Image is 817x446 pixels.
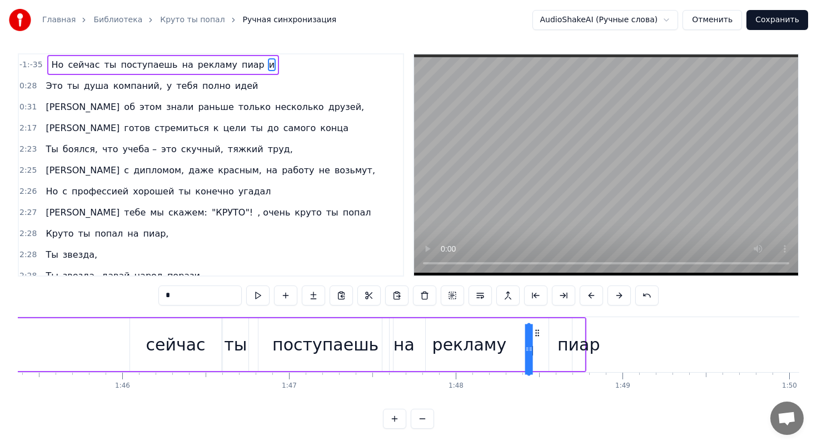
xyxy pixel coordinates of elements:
span: с [123,164,130,177]
div: Открытый чат [770,402,804,435]
span: 2:23 [19,144,37,155]
span: скажем: [167,206,208,219]
span: звезда, [62,248,98,261]
span: 0:28 [19,81,37,92]
div: 1:49 [615,382,630,390]
span: ты [103,58,117,71]
span: порази. [166,269,204,282]
span: сейчас [67,58,101,71]
span: пиар [241,58,266,71]
span: работу [281,164,315,177]
span: тебе [123,206,147,219]
span: что [101,143,119,156]
span: раньше [197,101,235,113]
span: конечно [194,185,235,198]
div: и [524,337,535,362]
span: знали [165,101,195,113]
span: [PERSON_NAME] [44,101,121,113]
span: круто [293,206,322,219]
span: душа [83,79,110,92]
a: Главная [42,14,76,26]
span: у [166,79,173,92]
span: "КРУТО"! [211,206,254,219]
span: 2:26 [19,186,37,197]
span: звезда, [62,269,98,282]
span: готов [123,122,151,134]
span: дипломом, [132,164,185,177]
span: об [123,101,136,113]
div: сейчас [146,332,205,357]
div: 1:47 [282,382,297,390]
span: Но [44,185,59,198]
span: 2:28 [19,270,37,282]
span: тяжкий [227,143,265,156]
span: ты [325,206,340,219]
span: [PERSON_NAME] [44,164,121,177]
a: Круто ты попал [160,14,225,26]
span: на [126,227,140,240]
span: на [181,58,194,71]
span: 2:27 [19,207,37,218]
span: 2:17 [19,123,37,134]
span: боялся, [62,143,99,156]
div: 1:50 [782,382,797,390]
button: Отменить [683,10,742,30]
span: ты [250,122,264,134]
span: даже [187,164,215,177]
span: Ручная синхронизация [243,14,337,26]
span: красным, [217,164,263,177]
span: поступаешь [119,58,178,71]
span: попал [342,206,372,219]
img: youka [9,9,31,31]
span: хорошей [132,185,175,198]
span: компаний, [112,79,163,92]
span: скучный, [180,143,225,156]
span: -1:-35 [19,59,43,71]
button: Сохранить [746,10,808,30]
span: , очень [256,206,291,219]
span: с [61,185,68,198]
span: самого [282,122,317,134]
span: попал [94,227,124,240]
span: Ты [44,269,59,282]
span: не [318,164,331,177]
span: к [212,122,220,134]
span: учеба – [121,143,158,156]
span: ты [66,79,81,92]
nav: breadcrumb [42,14,336,26]
span: 2:28 [19,249,37,260]
span: угадал [237,185,272,198]
span: ты [77,227,92,240]
span: народ [133,269,164,282]
div: ты [224,332,247,357]
span: 0:31 [19,102,37,113]
div: 1:48 [449,382,464,390]
span: Круто [44,227,74,240]
span: Это [44,79,63,92]
span: рекламу [197,58,238,71]
span: пиар, [142,227,170,240]
span: Ты [44,248,59,261]
div: пиар [557,332,600,357]
span: друзей, [327,101,366,113]
span: цели [222,122,247,134]
span: труд, [267,143,294,156]
span: на [265,164,278,177]
span: конца [319,122,350,134]
span: несколько [274,101,325,113]
span: тебя [175,79,199,92]
span: Но [51,58,65,71]
div: рекламу [432,332,507,357]
div: поступаешь [272,332,378,357]
span: стремиться [153,122,210,134]
span: этом [138,101,163,113]
span: 2:28 [19,228,37,239]
span: [PERSON_NAME] [44,122,121,134]
a: Библиотека [93,14,142,26]
span: ты [177,185,192,198]
div: 1:46 [115,382,130,390]
span: Ты [44,143,59,156]
span: до [266,122,280,134]
span: давай [101,269,131,282]
span: мы [149,206,165,219]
